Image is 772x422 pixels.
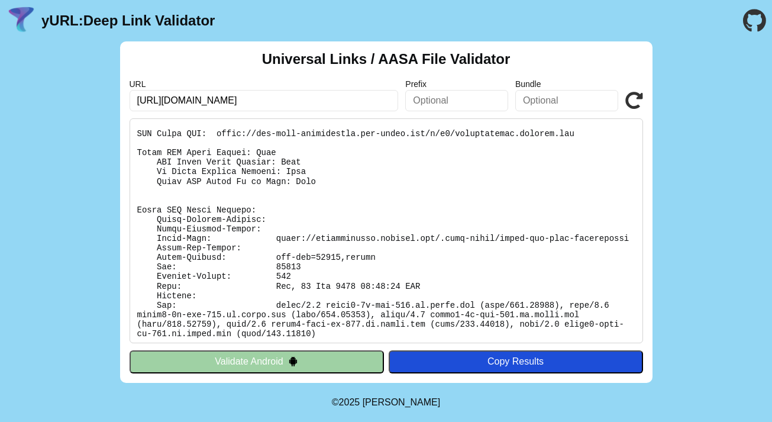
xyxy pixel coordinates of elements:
input: Optional [515,90,618,111]
span: 2025 [339,397,360,407]
a: Michael Ibragimchayev's Personal Site [363,397,441,407]
label: Prefix [405,79,508,89]
div: Copy Results [395,356,637,367]
label: Bundle [515,79,618,89]
pre: Lorem ipsu do: sitam://consectetura.elitsed.doe/.temp-incid/utlab-etd-magn-aliquaenima Mi Veniamq... [130,118,643,343]
h2: Universal Links / AASA File Validator [262,51,511,67]
button: Copy Results [389,350,643,373]
a: yURL:Deep Link Validator [41,12,215,29]
img: droidIcon.svg [288,356,298,366]
input: Optional [405,90,508,111]
button: Validate Android [130,350,384,373]
input: Required [130,90,399,111]
footer: © [332,383,440,422]
label: URL [130,79,399,89]
img: yURL Logo [6,5,37,36]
